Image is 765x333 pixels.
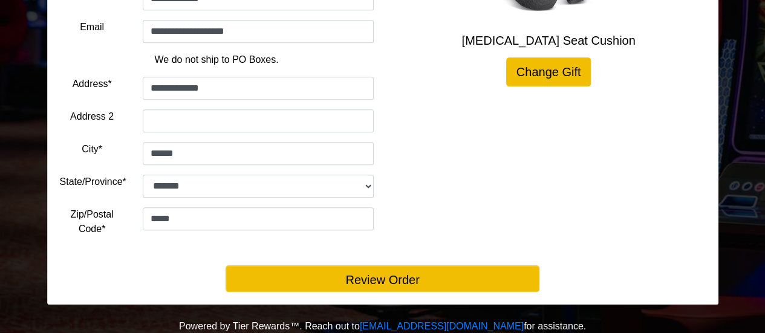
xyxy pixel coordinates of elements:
label: Email [80,20,104,34]
p: We do not ship to PO Boxes. [69,53,365,67]
label: State/Province* [60,175,126,189]
button: Review Order [226,265,539,292]
label: Address* [73,77,112,91]
label: Zip/Postal Code* [60,207,125,236]
label: City* [82,142,102,157]
span: Powered by Tier Rewards™. Reach out to for assistance. [179,321,586,331]
label: Address 2 [70,109,114,124]
a: [EMAIL_ADDRESS][DOMAIN_NAME] [360,321,524,331]
h5: [MEDICAL_DATA] Seat Cushion [392,33,706,48]
a: Change Gift [506,57,591,86]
